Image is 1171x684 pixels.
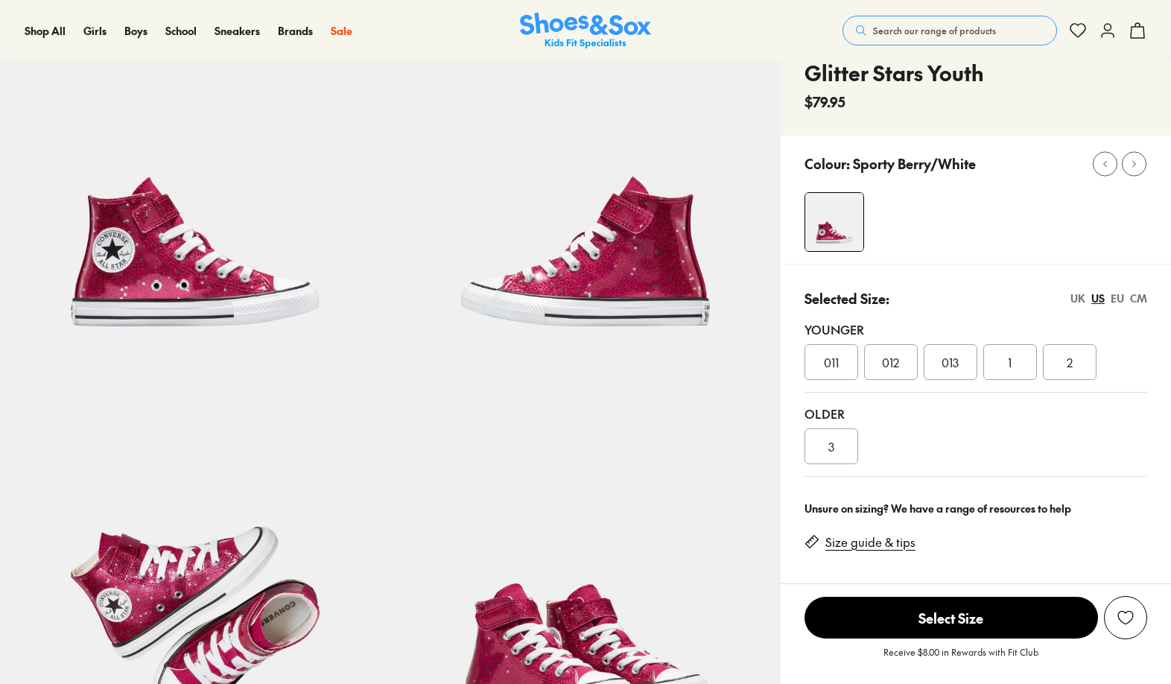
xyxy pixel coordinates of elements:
a: Size guide & tips [825,534,915,551]
span: Boys [124,23,147,38]
p: Receive $8.00 in Rewards with Fit Club [883,645,1038,672]
button: Search our range of products [842,16,1057,45]
button: Add to Wishlist [1104,596,1147,639]
div: CM [1130,291,1147,306]
div: Older [805,405,1147,422]
img: 4-557306_1 [805,193,863,251]
span: Search our range of products [873,24,996,37]
a: School [165,23,197,39]
span: Sale [331,23,352,38]
a: Girls [83,23,107,39]
div: Younger [805,320,1147,338]
span: 013 [942,353,959,371]
a: Shop All [25,23,66,39]
div: EU [1111,291,1124,306]
span: 1 [1008,353,1012,371]
span: 012 [882,353,899,371]
span: Brands [278,23,313,38]
p: Sporty Berry/White [853,153,976,174]
span: 2 [1067,353,1073,371]
div: Unsure on sizing? We have a range of resources to help [805,501,1147,516]
img: SNS_Logo_Responsive.svg [520,13,651,49]
p: Selected Size: [805,288,889,308]
span: $79.95 [805,92,845,112]
span: Girls [83,23,107,38]
span: Select Size [805,597,1098,639]
span: Shop All [25,23,66,38]
span: 3 [828,437,834,455]
span: 011 [824,353,839,371]
a: Brands [278,23,313,39]
div: UK [1070,291,1085,306]
button: Select Size [805,596,1098,639]
p: Colour: [805,153,850,174]
div: US [1091,291,1105,306]
a: Shoes & Sox [520,13,651,49]
span: Sneakers [215,23,260,38]
a: Sale [331,23,352,39]
span: School [165,23,197,38]
a: Sneakers [215,23,260,39]
a: Boys [124,23,147,39]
